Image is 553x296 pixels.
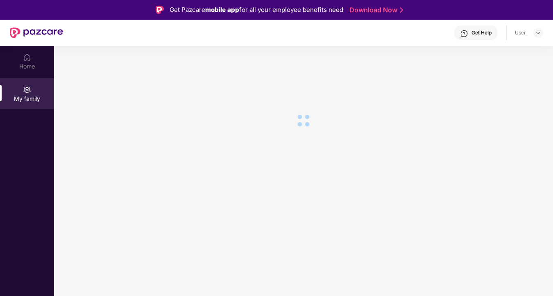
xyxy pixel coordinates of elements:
[170,5,343,15] div: Get Pazcare for all your employee benefits need
[400,6,403,14] img: Stroke
[535,30,542,36] img: svg+xml;base64,PHN2ZyBpZD0iRHJvcGRvd24tMzJ4MzIiIHhtbG5zPSJodHRwOi8vd3d3LnczLm9yZy8yMDAwL3N2ZyIgd2...
[156,6,164,14] img: Logo
[205,6,239,14] strong: mobile app
[23,86,31,94] img: svg+xml;base64,PHN2ZyB3aWR0aD0iMjAiIGhlaWdodD0iMjAiIHZpZXdCb3g9IjAgMCAyMCAyMCIgZmlsbD0ibm9uZSIgeG...
[515,30,526,36] div: User
[23,53,31,61] img: svg+xml;base64,PHN2ZyBpZD0iSG9tZSIgeG1sbnM9Imh0dHA6Ly93d3cudzMub3JnLzIwMDAvc3ZnIiB3aWR0aD0iMjAiIG...
[10,27,63,38] img: New Pazcare Logo
[460,30,468,38] img: svg+xml;base64,PHN2ZyBpZD0iSGVscC0zMngzMiIgeG1sbnM9Imh0dHA6Ly93d3cudzMub3JnLzIwMDAvc3ZnIiB3aWR0aD...
[471,30,492,36] div: Get Help
[349,6,401,14] a: Download Now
